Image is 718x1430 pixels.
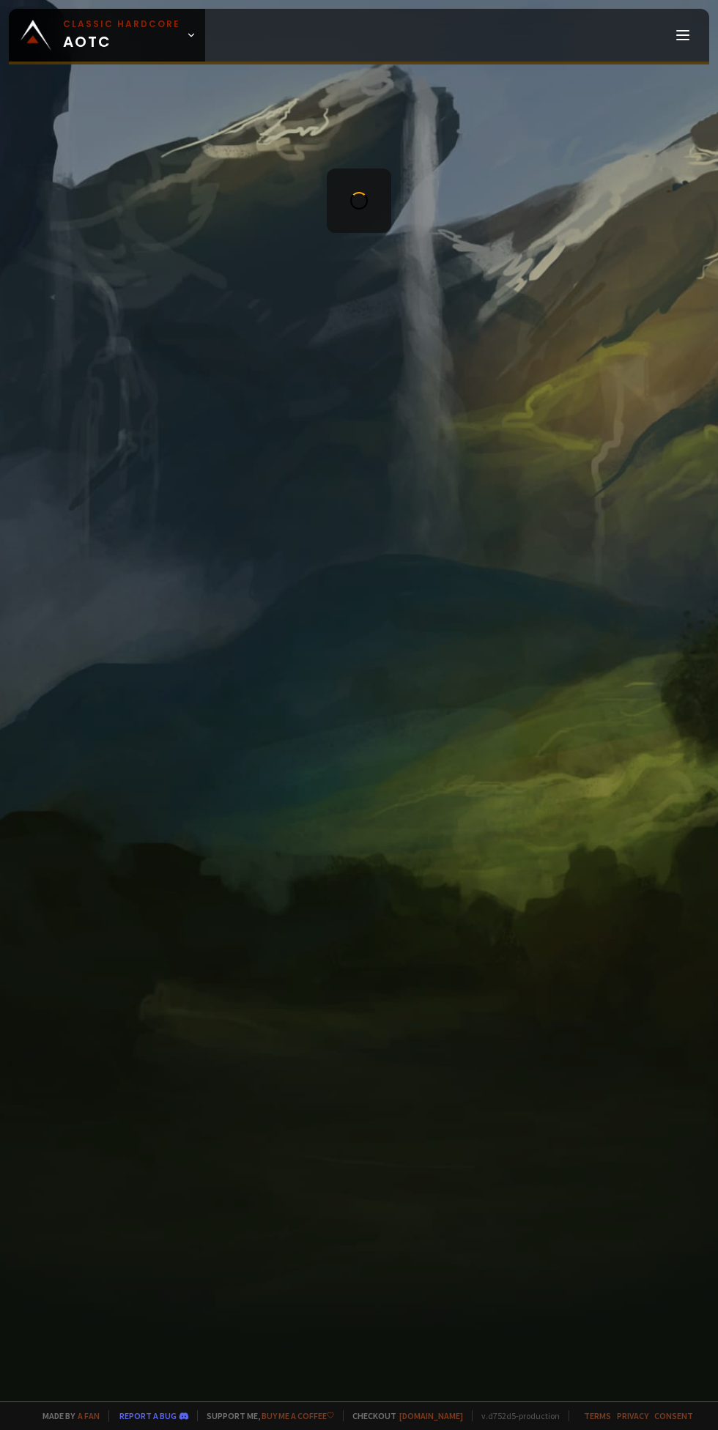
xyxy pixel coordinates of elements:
[78,1410,100,1421] a: a fan
[472,1410,560,1421] span: v. d752d5 - production
[34,1410,100,1421] span: Made by
[9,9,205,62] a: Classic HardcoreAOTC
[343,1410,463,1421] span: Checkout
[63,18,180,53] span: AOTC
[654,1410,693,1421] a: Consent
[63,18,180,31] small: Classic Hardcore
[262,1410,334,1421] a: Buy me a coffee
[197,1410,334,1421] span: Support me,
[119,1410,177,1421] a: Report a bug
[584,1410,611,1421] a: Terms
[617,1410,648,1421] a: Privacy
[399,1410,463,1421] a: [DOMAIN_NAME]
